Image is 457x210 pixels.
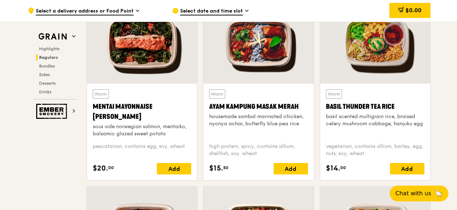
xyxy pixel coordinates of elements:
[223,165,228,171] span: 50
[39,64,55,69] span: Bundles
[390,186,448,201] button: Chat with us🦙
[395,189,431,198] span: Chat with us
[39,55,58,60] span: Regulars
[326,143,424,157] div: vegetarian, contains allium, barley, egg, nuts, soy, wheat
[93,123,191,137] div: sous vide norwegian salmon, mentaiko, balsamic glazed sweet potato
[93,143,191,157] div: pescatarian, contains egg, soy, wheat
[274,163,308,174] div: Add
[209,143,308,157] div: high protein, spicy, contains allium, shellfish, soy, wheat
[390,163,424,174] div: Add
[326,163,340,174] span: $14.
[36,8,134,15] span: Select a delivery address or Food Point
[39,81,56,86] span: Desserts
[39,46,59,51] span: Highlights
[405,7,422,14] span: $0.00
[39,72,50,77] span: Sides
[209,102,308,112] div: Ayam Kampung Masak Merah
[326,102,424,112] div: Basil Thunder Tea Rice
[180,8,243,15] span: Select date and time slot
[36,30,69,43] img: Grain web logo
[36,104,69,119] img: Ember Smokery web logo
[209,113,308,127] div: housemade sambal marinated chicken, nyonya achar, butterfly blue pea rice
[157,163,191,174] div: Add
[93,102,191,122] div: Mentai Mayonnaise [PERSON_NAME]
[93,89,109,99] div: Warm
[434,189,443,198] span: 🦙
[39,89,51,94] span: Drinks
[93,163,108,174] span: $20.
[209,89,225,99] div: Warm
[108,165,114,171] span: 00
[326,89,342,99] div: Warm
[209,163,223,174] span: $15.
[340,165,346,171] span: 00
[326,113,424,127] div: basil scented multigrain rice, braised celery mushroom cabbage, hanjuku egg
